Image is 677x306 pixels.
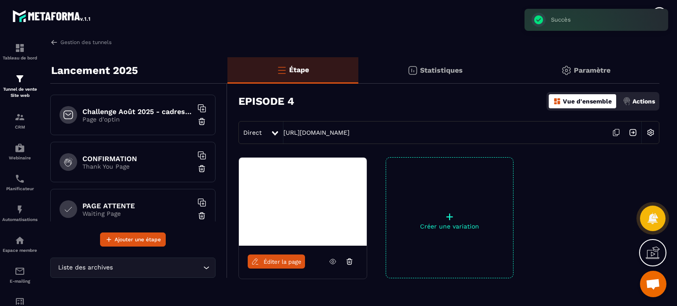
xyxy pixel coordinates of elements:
[51,62,138,79] p: Lancement 2025
[197,211,206,220] img: trash
[2,167,37,198] a: schedulerschedulerPlanificateur
[197,164,206,173] img: trash
[50,38,112,46] a: Gestion des tunnels
[243,129,262,136] span: Direct
[82,202,193,210] h6: PAGE ATTENTE
[2,125,37,129] p: CRM
[2,198,37,229] a: automationsautomationsAutomatisations
[15,173,25,184] img: scheduler
[386,223,513,230] p: Créer une variation
[238,95,294,107] h3: EPISODE 4
[15,43,25,53] img: formation
[640,271,666,297] div: Ouvrir le chat
[2,36,37,67] a: formationformationTableau de bord
[2,186,37,191] p: Planificateur
[82,155,193,163] h6: CONFIRMATION
[15,266,25,277] img: email
[239,158,367,246] img: image
[563,98,612,105] p: Vue d'ensemble
[100,232,166,247] button: Ajouter une étape
[115,235,161,244] span: Ajouter une étape
[574,66,610,74] p: Paramètre
[553,97,561,105] img: dashboard-orange.40269519.svg
[115,263,201,273] input: Search for option
[2,248,37,253] p: Espace membre
[2,155,37,160] p: Webinaire
[386,210,513,223] p: +
[2,217,37,222] p: Automatisations
[283,129,350,136] a: [URL][DOMAIN_NAME]
[2,55,37,60] p: Tableau de bord
[15,235,25,246] img: automations
[82,107,193,116] h6: Challenge Août 2025 - cadres entrepreneurs
[623,97,631,105] img: actions.d6e523a2.png
[642,124,659,141] img: setting-w.858f3a88.svg
[264,258,301,265] span: Éditer la page
[2,105,37,136] a: formationformationCRM
[420,66,463,74] p: Statistiques
[50,258,216,278] div: Search for option
[197,117,206,126] img: trash
[50,38,58,46] img: arrow
[407,65,418,76] img: stats.20deebd0.svg
[56,263,115,273] span: Liste des archives
[248,254,305,269] a: Éditer la page
[15,143,25,153] img: automations
[15,74,25,84] img: formation
[561,65,572,76] img: setting-gr.5f69749f.svg
[289,66,309,74] p: Étape
[82,116,193,123] p: Page d'optin
[12,8,92,24] img: logo
[2,136,37,167] a: automationsautomationsWebinaire
[15,112,25,122] img: formation
[82,210,193,217] p: Waiting Page
[15,204,25,215] img: automations
[276,65,287,75] img: bars-o.4a397970.svg
[2,67,37,105] a: formationformationTunnel de vente Site web
[625,124,641,141] img: arrow-next.bcc2205e.svg
[2,259,37,290] a: emailemailE-mailing
[2,279,37,284] p: E-mailing
[82,163,193,170] p: Thank You Page
[2,86,37,99] p: Tunnel de vente Site web
[2,229,37,259] a: automationsautomationsEspace membre
[632,98,655,105] p: Actions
